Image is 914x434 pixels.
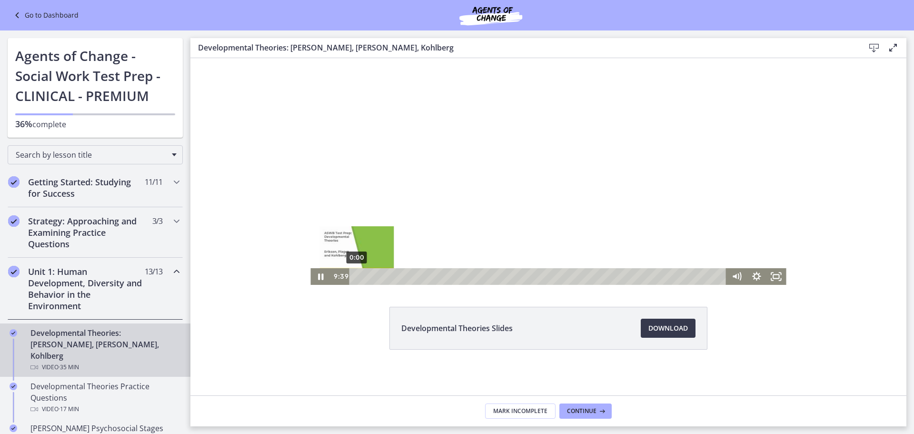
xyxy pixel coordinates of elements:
[15,46,175,106] h1: Agents of Change - Social Work Test Prep - CLINICAL - PREMIUM
[648,323,688,334] span: Download
[10,329,17,337] i: Completed
[59,362,79,373] span: · 35 min
[152,215,162,227] span: 3 / 3
[8,215,20,227] i: Completed
[30,327,179,373] div: Developmental Theories: [PERSON_NAME], [PERSON_NAME], Kohlberg
[536,251,556,268] button: Mute
[493,407,547,415] span: Mark Incomplete
[8,266,20,277] i: Completed
[576,251,596,268] button: Fullscreen
[567,407,596,415] span: Continue
[28,215,144,250] h2: Strategy: Approaching and Examining Practice Questions
[8,145,183,164] div: Search by lesson title
[28,176,144,199] h2: Getting Started: Studying for Success
[556,251,576,268] button: Show settings menu
[28,266,144,312] h2: Unit 1: Human Development, Diversity and Behavior in the Environment
[11,10,79,21] a: Go to Dashboard
[30,362,179,373] div: Video
[30,381,179,415] div: Developmental Theories Practice Questions
[15,118,175,130] p: complete
[15,118,32,130] span: 36%
[190,17,906,285] iframe: Video Lesson
[10,424,17,432] i: Completed
[145,266,162,277] span: 13 / 13
[16,150,167,160] span: Search by lesson title
[145,176,162,188] span: 11 / 11
[485,404,556,419] button: Mark Incomplete
[30,404,179,415] div: Video
[10,383,17,390] i: Completed
[59,404,79,415] span: · 17 min
[401,323,513,334] span: Developmental Theories Slides
[198,42,849,53] h3: Developmental Theories: [PERSON_NAME], [PERSON_NAME], Kohlberg
[8,176,20,188] i: Completed
[641,319,695,338] a: Download
[559,404,612,419] button: Continue
[434,4,548,27] img: Agents of Change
